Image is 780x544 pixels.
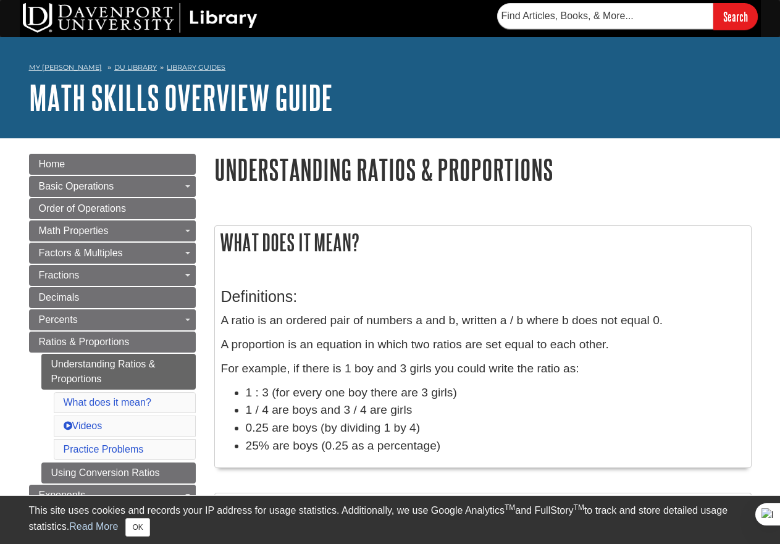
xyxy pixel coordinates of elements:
a: Decimals [29,287,196,308]
form: Searches DU Library's articles, books, and more [497,3,758,30]
span: Order of Operations [39,203,126,214]
a: Read More [69,521,118,532]
span: Factors & Multiples [39,248,123,258]
a: Using Conversion Ratios [41,462,196,483]
h2: Videos [215,493,751,529]
input: Search [713,3,758,30]
li: 25% are boys (0.25 as a percentage) [246,437,745,455]
span: Math Properties [39,225,109,236]
a: Basic Operations [29,176,196,197]
sup: TM [505,503,515,512]
a: Understanding Ratios & Proportions [41,354,196,390]
h2: What does it mean? [215,226,751,259]
h1: Understanding Ratios & Proportions [214,154,752,185]
a: DU Library [114,63,157,72]
a: Ratios & Proportions [29,332,196,353]
a: Math Skills Overview Guide [29,78,333,117]
sup: TM [574,503,584,512]
a: Percents [29,309,196,330]
p: A ratio is an ordered pair of numbers a and b, written a / b where b does not equal 0. [221,312,745,330]
a: Order of Operations [29,198,196,219]
img: DU Library [23,3,258,33]
span: Fractions [39,270,80,280]
p: A proportion is an equation in which two ratios are set equal to each other. [221,336,745,354]
p: For example, if there is 1 boy and 3 girls you could write the ratio as: [221,360,745,378]
a: Library Guides [167,63,225,72]
a: Fractions [29,265,196,286]
a: Practice Problems [64,444,144,454]
a: Videos [64,421,103,431]
span: Ratios & Proportions [39,337,130,347]
div: This site uses cookies and records your IP address for usage statistics. Additionally, we use Goo... [29,503,752,537]
span: Home [39,159,65,169]
li: 1 : 3 (for every one boy there are 3 girls) [246,384,745,402]
a: Home [29,154,196,175]
span: Exponents [39,490,86,500]
span: Percents [39,314,78,325]
input: Find Articles, Books, & More... [497,3,713,29]
a: Math Properties [29,220,196,241]
a: Exponents [29,485,196,506]
li: 1 / 4 are boys and 3 / 4 are girls [246,401,745,419]
a: My [PERSON_NAME] [29,62,102,73]
a: What does it mean? [64,397,151,408]
nav: breadcrumb [29,59,752,79]
button: Close [125,518,149,537]
li: 0.25 are boys (by dividing 1 by 4) [246,419,745,437]
span: Basic Operations [39,181,114,191]
span: Decimals [39,292,80,303]
a: Factors & Multiples [29,243,196,264]
h3: Definitions: [221,288,745,306]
